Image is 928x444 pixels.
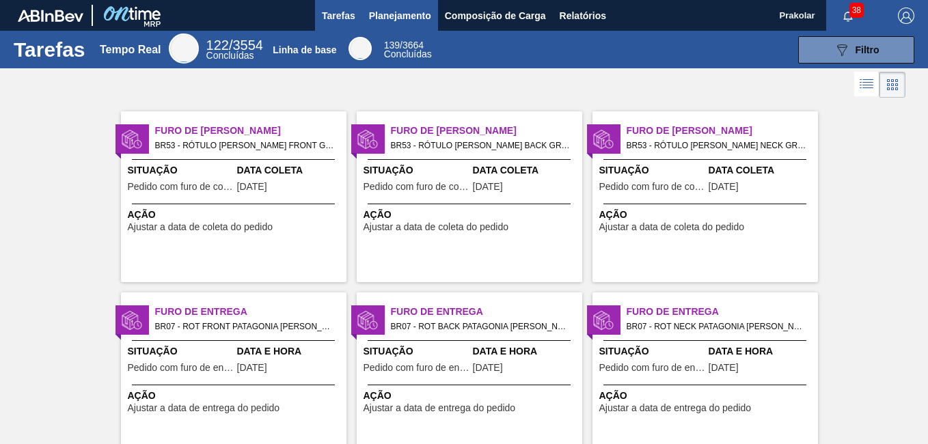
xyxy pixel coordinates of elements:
[709,344,815,359] span: Data e Hora
[128,389,343,403] span: Ação
[273,44,336,55] div: Linha de base
[384,40,400,51] span: 139
[599,182,705,192] span: Pedido com furo de coleta
[709,182,739,192] span: 10/10/2025
[384,40,424,51] span: /
[206,38,229,53] span: 122
[128,222,273,232] span: Ajustar a data de coleta do pedido
[18,10,83,22] img: TNhmsLtSVTkK8tSr43FrP2fwEKptu5GPRR3wAAAABJRU5ErkJggg==
[206,40,263,60] div: Real Time
[100,44,161,56] div: Tempo Real
[364,344,469,359] span: Situação
[473,163,579,178] span: Data Coleta
[445,8,546,24] span: Composição de Carga
[709,163,815,178] span: Data Coleta
[155,319,336,334] span: BR07 - ROT FRONT PATAGONIA AMBER LAGER AA 355ML Pedido - 2021644
[237,182,267,192] span: 10/10/2025
[391,319,571,334] span: BR07 - ROT BACK PATAGONIA AMBER LAGER AA 355ML Pedido - 2021643
[879,72,905,98] div: Visão em Cards
[391,138,571,153] span: BR53 - RÓTULO BOPP BACK GRAVETERO 600ML Pedido - 2041725
[349,37,372,60] div: Base Line
[627,305,818,319] span: Furo de Entrega
[155,305,346,319] span: Furo de Entrega
[128,208,343,222] span: Ação
[599,363,705,373] span: Pedido com furo de entrega
[593,310,614,331] img: estado
[826,6,870,25] button: Notificações
[599,222,745,232] span: Ajustar a data de coleta do pedido
[798,36,914,64] button: Filtro
[364,363,469,373] span: Pedido com furo de entrega
[599,389,815,403] span: Ação
[128,163,234,178] span: Situação
[854,72,879,98] div: Visão em Lista
[384,41,432,59] div: Base Line
[364,182,469,192] span: Pedido com furo de coleta
[364,163,469,178] span: Situação
[856,44,879,55] span: Filtro
[599,208,815,222] span: Ação
[14,42,85,57] h1: Tarefas
[128,182,234,192] span: Pedido com furo de coleta
[402,40,424,51] font: 3664
[128,403,280,413] span: Ajustar a data de entrega do pedido
[155,124,346,138] span: Furo de Coleta
[473,182,503,192] span: 10/10/2025
[122,310,142,331] img: estado
[391,305,582,319] span: Furo de Entrega
[599,163,705,178] span: Situação
[322,8,355,24] span: Tarefas
[391,124,582,138] span: Furo de Coleta
[364,403,516,413] span: Ajustar a data de entrega do pedido
[169,33,199,64] div: Real Time
[384,48,432,59] span: Concluídas
[473,363,503,373] span: 03/09/2025,
[364,389,579,403] span: Ação
[593,129,614,150] img: estado
[473,344,579,359] span: Data e Hora
[709,363,739,373] span: 03/09/2025,
[627,138,807,153] span: BR53 - RÓTULO BOPP NECK GRAVETERO 600ML Pedido - 2041676
[357,310,378,331] img: estado
[237,363,267,373] span: 03/09/2025,
[849,3,864,18] span: 38
[206,50,254,61] span: Concluídas
[206,38,263,53] span: /
[357,129,378,150] img: estado
[369,8,431,24] span: Planejamento
[128,344,234,359] span: Situação
[122,129,142,150] img: estado
[627,124,818,138] span: Furo de Coleta
[364,222,509,232] span: Ajustar a data de coleta do pedido
[155,138,336,153] span: BR53 - RÓTULO BOPP FRONT GRAVETERO 600ML Pedido - 2041675
[237,344,343,359] span: Data e Hora
[128,363,234,373] span: Pedido com furo de entrega
[898,8,914,24] img: Logout
[627,319,807,334] span: BR07 - ROT NECK PATAGONIA AMBER LAGER AA 355ML Pedido - 2021645
[232,38,263,53] font: 3554
[599,403,752,413] span: Ajustar a data de entrega do pedido
[364,208,579,222] span: Ação
[560,8,606,24] span: Relatórios
[237,163,343,178] span: Data Coleta
[599,344,705,359] span: Situação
